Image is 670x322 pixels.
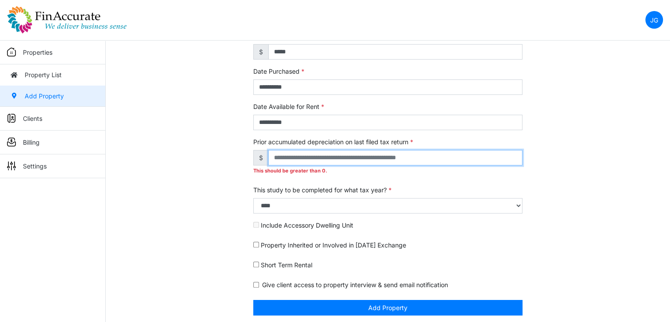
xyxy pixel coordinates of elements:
[7,114,16,123] img: sidemenu_client.png
[23,48,52,57] p: Properties
[7,48,16,56] img: sidemenu_properties.png
[253,102,324,111] label: Date Available for Rent
[261,260,312,270] label: Short Term Rental
[253,67,304,76] label: Date Purchased
[261,240,406,250] label: Property Inherited or Involved in [DATE] Exchange
[7,161,16,170] img: sidemenu_settings.png
[253,44,269,60] span: $
[253,185,392,195] label: This study to be completed for what tax year?
[7,6,127,34] img: spp logo
[253,280,522,289] div: Give client access to property interview & send email notification
[253,150,269,165] span: $
[23,138,40,147] p: Billing
[261,221,353,230] label: Include Accessory Dwelling Unit
[23,114,42,123] p: Clients
[7,138,16,146] img: sidemenu_billing.png
[253,137,413,146] label: Prior accumulated depreciation on last filed tax return
[23,161,47,171] p: Settings
[253,167,327,175] label: This should be greater than 0.
[650,15,658,25] p: JG
[253,300,522,315] button: Add Property
[645,11,663,29] a: JG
